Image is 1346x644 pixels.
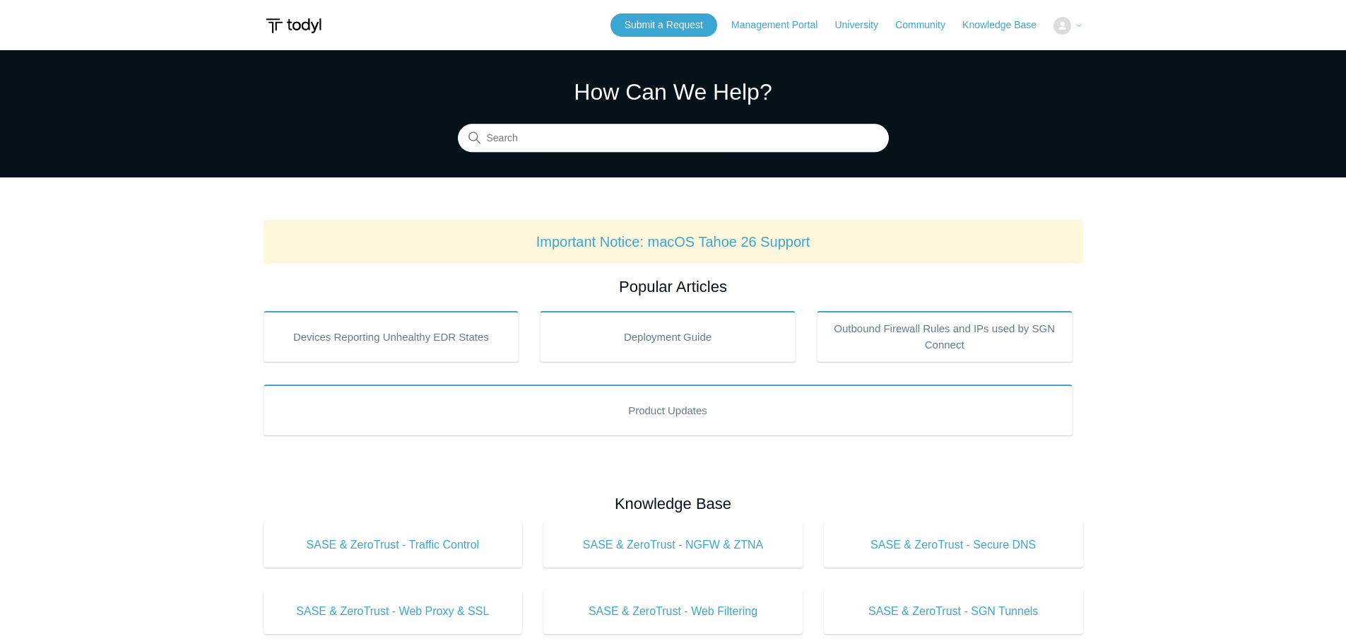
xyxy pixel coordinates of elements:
a: SASE & ZeroTrust - Web Proxy & SSL [264,589,523,634]
span: SASE & ZeroTrust - Traffic Control [285,537,502,554]
span: SASE & ZeroTrust - SGN Tunnels [845,603,1062,620]
a: SASE & ZeroTrust - Secure DNS [824,522,1083,568]
h2: Knowledge Base [264,492,1083,515]
a: SASE & ZeroTrust - NGFW & ZTNA [543,522,803,568]
a: SASE & ZeroTrust - Web Filtering [543,589,803,634]
a: Management Portal [731,18,832,33]
span: SASE & ZeroTrust - Secure DNS [845,537,1062,554]
input: Search [458,124,889,153]
img: Todyl Support Center Help Center home page [264,13,324,39]
a: SASE & ZeroTrust - Traffic Control [264,522,523,568]
a: Devices Reporting Unhealthy EDR States [264,311,519,362]
span: SASE & ZeroTrust - Web Proxy & SSL [285,603,502,620]
span: SASE & ZeroTrust - Web Filtering [565,603,781,620]
a: SASE & ZeroTrust - SGN Tunnels [824,589,1083,634]
a: Product Updates [264,385,1073,435]
a: Submit a Request [610,13,717,37]
a: Outbound Firewall Rules and IPs used by SGN Connect [817,311,1073,362]
span: SASE & ZeroTrust - NGFW & ZTNA [565,537,781,554]
a: University [834,18,892,33]
a: Deployment Guide [540,311,796,362]
a: Community [895,18,960,33]
a: Important Notice: macOS Tahoe 26 Support [536,234,810,250]
h1: How Can We Help? [458,75,889,109]
h2: Popular Articles [264,275,1083,298]
a: Knowledge Base [962,18,1051,33]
